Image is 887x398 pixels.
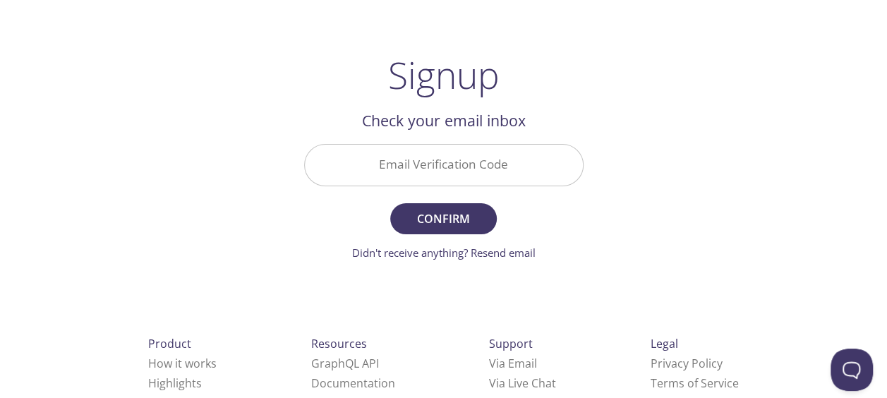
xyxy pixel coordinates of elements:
[148,375,202,391] a: Highlights
[311,375,395,391] a: Documentation
[148,356,217,371] a: How it works
[311,336,367,351] span: Resources
[651,356,723,371] a: Privacy Policy
[406,209,481,229] span: Confirm
[489,375,556,391] a: Via Live Chat
[489,356,537,371] a: Via Email
[304,109,584,133] h2: Check your email inbox
[831,349,873,391] iframe: Help Scout Beacon - Open
[651,375,739,391] a: Terms of Service
[390,203,496,234] button: Confirm
[148,336,191,351] span: Product
[651,336,678,351] span: Legal
[311,356,379,371] a: GraphQL API
[352,246,536,260] a: Didn't receive anything? Resend email
[388,54,500,96] h1: Signup
[489,336,533,351] span: Support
